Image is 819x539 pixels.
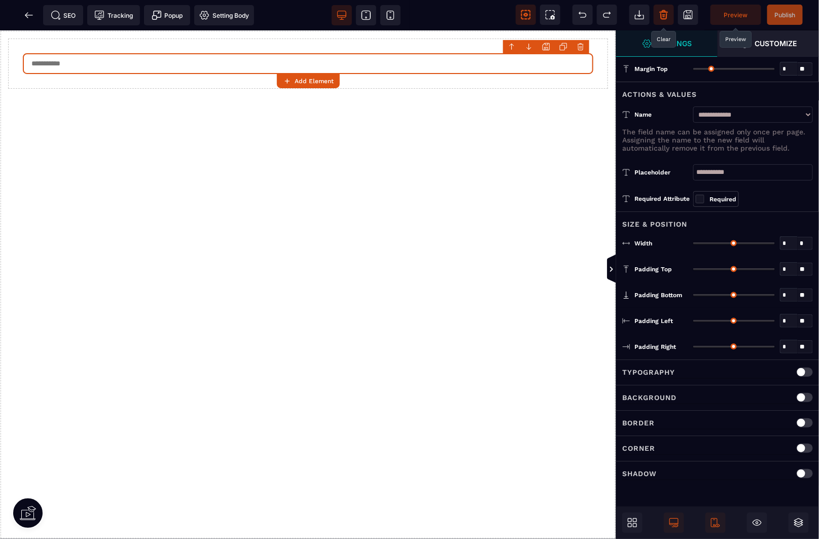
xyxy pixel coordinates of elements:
span: Open Import Webpage [629,5,650,25]
span: Open Sub Layers [789,513,809,533]
span: View mobile [380,5,401,25]
div: Required [709,194,736,204]
span: Padding Top [634,265,672,273]
span: Screenshot [540,5,560,25]
span: Create Alert Modal [144,5,190,25]
span: Padding Bottom [634,291,682,299]
strong: Add Element [295,78,334,85]
p: The field name can be assigned only once per page. Assigning the name to the new field will autom... [622,128,813,152]
span: Width [634,239,652,247]
span: Publish [775,11,796,19]
span: Margin Top [634,65,668,73]
span: Padding Right [634,343,676,351]
span: Is Show Mobile [705,513,726,533]
span: View desktop [332,5,352,25]
span: Undo [573,5,593,25]
div: Size & Position [616,211,819,230]
span: Tracking code [87,5,140,25]
div: Actions & Values [616,82,819,100]
span: Toggle Views [616,255,626,285]
span: Is Show Desktop [664,513,684,533]
div: Required Attribute [622,193,693,205]
div: Placeholder [634,167,688,177]
span: Tracking [94,10,133,20]
span: Popup [152,10,183,20]
span: Open Blocks [622,513,643,533]
span: Open Style Manager [616,30,718,57]
span: View tablet [356,5,376,25]
span: Favicon [194,5,254,25]
p: Typography [622,366,675,378]
span: Open Style Manager [718,30,819,57]
span: Preview [710,5,761,25]
span: Redo [597,5,617,25]
span: SEO [51,10,76,20]
span: Name [634,111,652,119]
span: Cmd Hidden Block [747,513,767,533]
span: Save [678,5,698,25]
span: Back [19,5,39,25]
span: Seo meta data [43,5,83,25]
p: Shadow [622,468,657,480]
span: Save [767,5,803,25]
p: Corner [622,442,655,454]
p: Border [622,417,655,429]
span: Padding Left [634,317,673,325]
strong: Customize [755,40,797,47]
span: View components [516,5,536,25]
span: Setting Body [199,10,249,20]
span: Preview [724,11,748,19]
p: Background [622,391,676,404]
span: Clear [654,5,674,25]
button: Add Element [277,74,340,88]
